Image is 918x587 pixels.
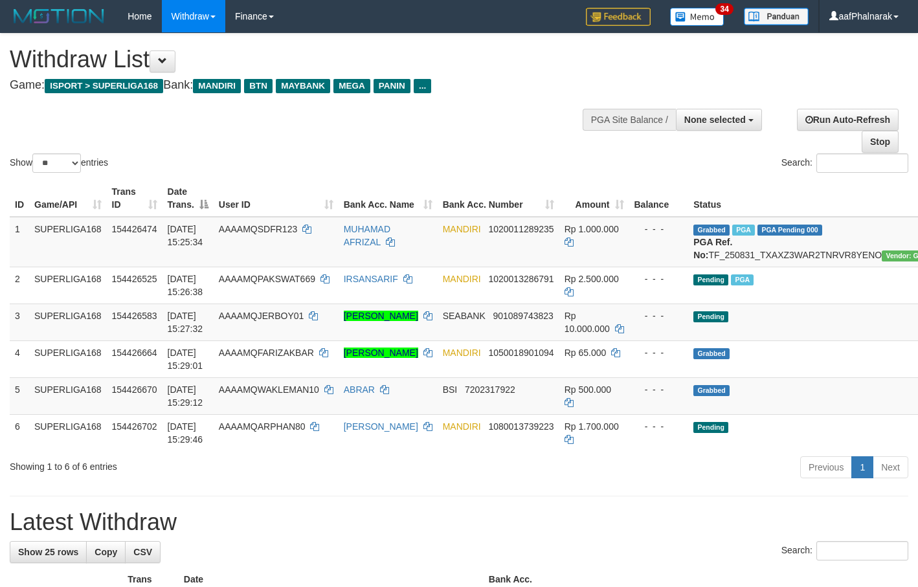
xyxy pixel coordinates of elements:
[10,217,29,267] td: 1
[10,47,599,72] h1: Withdraw List
[443,224,481,234] span: MANDIRI
[10,414,29,451] td: 6
[219,348,314,358] span: AAAAMQFARIZAKBAR
[862,131,899,153] a: Stop
[168,224,203,247] span: [DATE] 15:25:34
[219,421,306,432] span: AAAAMQARPHAN80
[781,541,908,560] label: Search:
[168,384,203,408] span: [DATE] 15:29:12
[107,180,162,217] th: Trans ID: activate to sort column ascending
[219,311,304,321] span: AAAAMQJERBOY01
[219,274,315,284] span: AAAAMQPAKSWAT669
[670,8,724,26] img: Button%20Memo.svg
[86,541,126,563] a: Copy
[488,274,554,284] span: Copy 1020013286791 to clipboard
[10,541,87,563] a: Show 25 rows
[693,348,730,359] span: Grabbed
[493,311,553,321] span: Copy 901089743823 to clipboard
[583,109,676,131] div: PGA Site Balance /
[565,274,619,284] span: Rp 2.500.000
[816,541,908,560] input: Search:
[586,8,651,26] img: Feedback.jpg
[162,180,214,217] th: Date Trans.: activate to sort column descending
[693,274,728,285] span: Pending
[10,304,29,340] td: 3
[168,274,203,297] span: [DATE] 15:26:38
[374,79,410,93] span: PANIN
[193,79,241,93] span: MANDIRI
[443,311,486,321] span: SEABANK
[10,180,29,217] th: ID
[676,109,762,131] button: None selected
[443,384,458,395] span: BSI
[781,153,908,173] label: Search:
[29,414,107,451] td: SUPERLIGA168
[29,304,107,340] td: SUPERLIGA168
[465,384,515,395] span: Copy 7202317922 to clipboard
[18,547,78,557] span: Show 25 rows
[29,180,107,217] th: Game/API: activate to sort column ascending
[10,153,108,173] label: Show entries
[414,79,431,93] span: ...
[32,153,81,173] select: Showentries
[344,384,375,395] a: ABRAR
[816,153,908,173] input: Search:
[10,455,373,473] div: Showing 1 to 6 of 6 entries
[797,109,899,131] a: Run Auto-Refresh
[488,421,554,432] span: Copy 1080013739223 to clipboard
[800,456,852,478] a: Previous
[125,541,161,563] a: CSV
[634,272,684,285] div: - - -
[488,224,554,234] span: Copy 1020011289235 to clipboard
[112,421,157,432] span: 154426702
[10,377,29,414] td: 5
[634,420,684,433] div: - - -
[693,311,728,322] span: Pending
[732,225,755,236] span: Marked by aafsoumeymey
[634,383,684,396] div: - - -
[744,8,809,25] img: panduan.png
[112,348,157,358] span: 154426664
[693,385,730,396] span: Grabbed
[333,79,370,93] span: MEGA
[715,3,733,15] span: 34
[29,217,107,267] td: SUPERLIGA168
[693,225,730,236] span: Grabbed
[565,421,619,432] span: Rp 1.700.000
[168,311,203,334] span: [DATE] 15:27:32
[339,180,438,217] th: Bank Acc. Name: activate to sort column ascending
[112,384,157,395] span: 154426670
[438,180,559,217] th: Bank Acc. Number: activate to sort column ascending
[29,340,107,377] td: SUPERLIGA168
[629,180,689,217] th: Balance
[565,311,610,334] span: Rp 10.000.000
[344,224,390,247] a: MUHAMAD AFRIZAL
[443,348,481,358] span: MANDIRI
[443,421,481,432] span: MANDIRI
[344,348,418,358] a: [PERSON_NAME]
[873,456,908,478] a: Next
[112,274,157,284] span: 154426525
[168,348,203,371] span: [DATE] 15:29:01
[684,115,746,125] span: None selected
[29,267,107,304] td: SUPERLIGA168
[10,79,599,92] h4: Game: Bank:
[219,384,319,395] span: AAAAMQWAKLEMAN10
[559,180,629,217] th: Amount: activate to sort column ascending
[29,377,107,414] td: SUPERLIGA168
[344,421,418,432] a: [PERSON_NAME]
[276,79,330,93] span: MAYBANK
[634,346,684,359] div: - - -
[10,509,908,535] h1: Latest Withdraw
[95,547,117,557] span: Copy
[10,340,29,377] td: 4
[634,309,684,322] div: - - -
[45,79,163,93] span: ISPORT > SUPERLIGA168
[851,456,873,478] a: 1
[488,348,554,358] span: Copy 1050018901094 to clipboard
[168,421,203,445] span: [DATE] 15:29:46
[731,274,754,285] span: Marked by aafsoumeymey
[214,180,339,217] th: User ID: activate to sort column ascending
[133,547,152,557] span: CSV
[344,274,398,284] a: IRSANSARIF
